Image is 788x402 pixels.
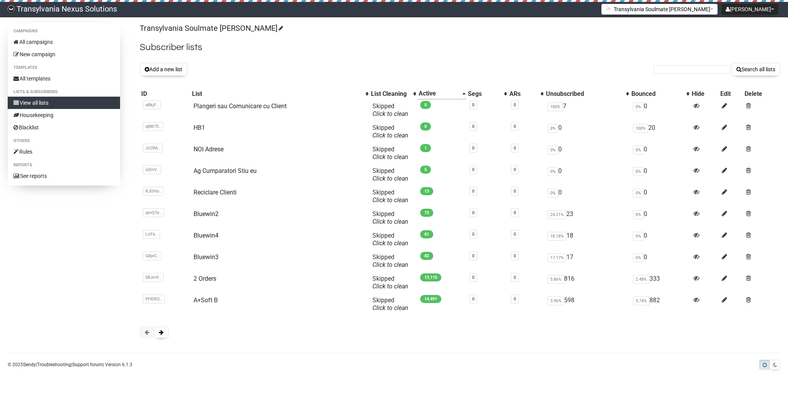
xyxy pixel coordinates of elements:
span: Skipped [372,189,408,204]
span: 24.21% [548,210,566,219]
a: New campaign [8,48,120,60]
td: 7 [544,99,630,121]
a: 0 [514,167,516,172]
span: 0% [548,189,558,198]
a: Click to clean [372,175,408,182]
a: 2 Orders [194,275,216,282]
span: 13 [420,187,433,195]
th: List: No sort applied, activate to apply an ascending sort [190,88,369,99]
a: Click to clean [372,304,408,312]
div: Delete [745,90,779,98]
td: 816 [544,272,630,293]
a: 0 [472,253,474,258]
span: 2.48% [633,275,649,284]
button: Transylvania Soulmate [PERSON_NAME] [601,4,718,15]
a: 0 [472,102,474,107]
a: Click to clean [372,218,408,225]
span: 0 [420,122,431,131]
a: 0 [514,189,516,194]
div: ID [141,90,189,98]
a: Click to clean [372,132,408,139]
span: 0 [420,101,431,109]
a: All templates [8,72,120,85]
td: 23 [544,207,630,229]
span: 0% [548,124,558,133]
li: Campaigns [8,27,120,36]
a: NOI Adrese [194,146,224,153]
a: 0 [514,146,516,151]
th: ARs: No sort applied, activate to apply an ascending sort [508,88,545,99]
span: 0% [633,210,644,219]
span: Skipped [372,296,408,312]
li: Reports [8,161,120,170]
a: See reports [8,170,120,182]
th: ID: No sort applied, sorting is disabled [140,88,190,99]
th: Hide: No sort applied, sorting is disabled [690,88,719,99]
a: HB1 [194,124,205,131]
td: 0 [630,186,690,207]
a: Click to clean [372,153,408,161]
div: Hide [692,90,717,98]
span: 0% [633,102,644,111]
img: 1.png [606,6,612,12]
th: Delete: No sort applied, sorting is disabled [743,88,780,99]
td: 333 [630,272,690,293]
a: Reciclare Clienti [194,189,237,196]
span: Skipped [372,102,408,117]
a: Click to clean [372,110,408,117]
td: 20 [630,121,690,142]
span: 0% [633,146,644,154]
span: 0% [633,167,644,176]
span: 0% [633,189,644,198]
li: Others [8,136,120,146]
span: 100% [633,124,648,133]
td: 0 [544,142,630,164]
td: 882 [630,293,690,315]
a: Click to clean [372,196,408,204]
span: 3.96% [548,296,564,305]
a: 0 [514,253,516,258]
img: 586cc6b7d8bc403f0c61b981d947c989 [8,5,15,12]
li: Templates [8,63,120,72]
span: Skipped [372,167,408,182]
span: Skipped [372,124,408,139]
td: 0 [544,186,630,207]
a: 0 [472,296,474,301]
th: Unsubscribed: No sort applied, activate to apply an ascending sort [544,88,630,99]
span: 18.18% [548,232,566,241]
span: 17.17% [548,253,566,262]
a: Blacklist [8,121,120,134]
span: aBkjF.. [143,100,161,109]
span: PHDXQ.. [143,295,165,303]
a: Bluewin3 [194,253,219,261]
a: 0 [514,102,516,107]
td: 0 [630,164,690,186]
span: 82 [420,252,433,260]
span: 0% [548,146,558,154]
th: Active: Ascending sort applied, activate to apply a descending sort [417,88,466,99]
td: 0 [630,142,690,164]
td: 598 [544,293,630,315]
span: Skipped [372,232,408,247]
span: 0% [633,253,644,262]
span: 08Jm9.. [143,273,164,282]
a: 0 [514,296,516,301]
span: 5.74% [633,296,649,305]
a: All campaigns [8,36,120,48]
p: © 2025 | | | Version 6.1.3 [8,360,132,369]
a: Sendy [23,362,36,367]
span: 0% [548,167,558,176]
a: Troubleshooting [37,362,71,367]
a: Housekeeping [8,109,120,121]
div: Active [419,90,459,97]
td: 0 [630,99,690,121]
span: q8W75.. [143,122,164,131]
a: 0 [472,124,474,129]
td: 0 [544,121,630,142]
span: 1 [420,144,431,152]
span: JcG9A.. [143,144,163,152]
span: Skipped [372,253,408,268]
a: 0 [514,124,516,129]
a: Bluewin2 [194,210,219,218]
button: [PERSON_NAME] [721,4,778,15]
